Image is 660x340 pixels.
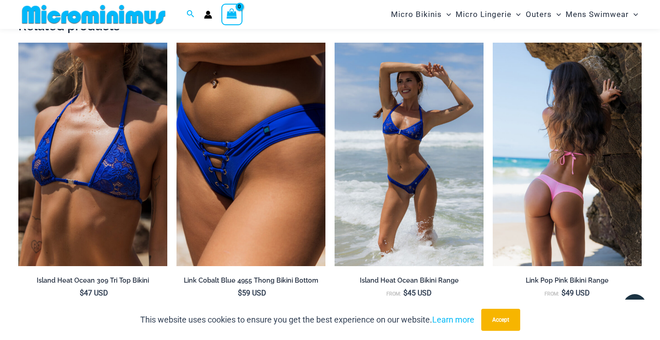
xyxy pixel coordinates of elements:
[511,3,521,26] span: Menu Toggle
[386,291,401,297] span: From:
[389,3,453,26] a: Micro BikinisMenu ToggleMenu Toggle
[18,43,167,267] img: Island Heat Ocean 309 Top 01
[221,4,242,25] a: View Shopping Cart, empty
[18,4,169,25] img: MM SHOP LOGO FLAT
[335,276,484,285] h2: Island Heat Ocean Bikini Range
[391,3,442,26] span: Micro Bikinis
[481,309,520,331] button: Accept
[493,43,642,267] img: Link Pop Pink 3070 Top 4955 Bottom 02
[387,1,642,28] nav: Site Navigation
[176,43,325,267] img: Link Cobalt Blue 4955 Bottom 02
[238,289,242,297] span: $
[561,289,590,297] bdi: 49 USD
[432,315,474,324] a: Learn more
[566,3,629,26] span: Mens Swimwear
[552,3,561,26] span: Menu Toggle
[493,43,642,267] a: Link Pop Pink 3070 Top 4955 Bottom 01Link Pop Pink 3070 Top 4955 Bottom 02Link Pop Pink 3070 Top ...
[563,3,640,26] a: Mens SwimwearMenu ToggleMenu Toggle
[18,276,167,288] a: Island Heat Ocean 309 Tri Top Bikini
[176,276,325,285] h2: Link Cobalt Blue 4955 Thong Bikini Bottom
[526,3,552,26] span: Outers
[453,3,523,26] a: Micro LingerieMenu ToggleMenu Toggle
[80,289,108,297] bdi: 47 USD
[18,43,167,267] a: Island Heat Ocean 309 Top 01Island Heat Ocean 309 Top 02Island Heat Ocean 309 Top 02
[335,43,484,267] img: Island Heat Ocean 359 Top 439 Bottom 01
[238,289,266,297] bdi: 59 USD
[176,43,325,267] a: Link Cobalt Blue 4955 Bottom 02Link Cobalt Blue 4955 Bottom 03Link Cobalt Blue 4955 Bottom 03
[403,289,407,297] span: $
[629,3,638,26] span: Menu Toggle
[456,3,511,26] span: Micro Lingerie
[493,276,642,285] h2: Link Pop Pink Bikini Range
[403,289,432,297] bdi: 45 USD
[18,276,167,285] h2: Island Heat Ocean 309 Tri Top Bikini
[176,276,325,288] a: Link Cobalt Blue 4955 Thong Bikini Bottom
[493,276,642,288] a: Link Pop Pink Bikini Range
[335,43,484,267] a: Island Heat Ocean 359 Top 439 Bottom 01Island Heat Ocean 359 Top 439 Bottom 04Island Heat Ocean 3...
[442,3,451,26] span: Menu Toggle
[187,9,195,20] a: Search icon link
[204,11,212,19] a: Account icon link
[140,313,474,327] p: This website uses cookies to ensure you get the best experience on our website.
[561,289,566,297] span: $
[544,291,559,297] span: From:
[523,3,563,26] a: OutersMenu ToggleMenu Toggle
[80,289,84,297] span: $
[335,276,484,288] a: Island Heat Ocean Bikini Range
